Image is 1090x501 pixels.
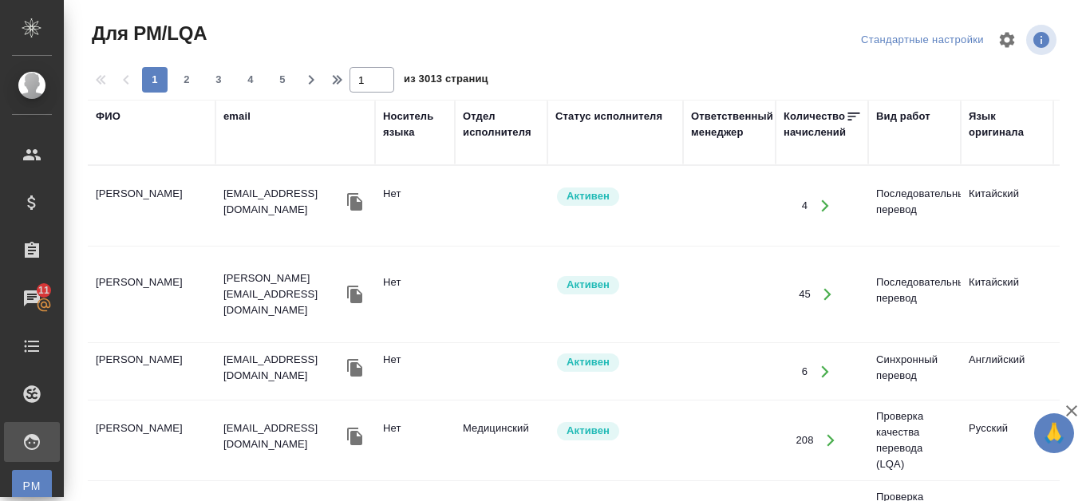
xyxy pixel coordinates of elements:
[206,67,231,93] button: 3
[270,67,295,93] button: 5
[555,108,662,124] div: Статус исполнителя
[174,72,199,88] span: 2
[223,186,343,218] p: [EMAIL_ADDRESS][DOMAIN_NAME]
[383,108,447,140] div: Носитель языка
[1041,416,1068,450] span: 🙏
[343,282,367,306] button: Скопировать
[876,108,930,124] div: Вид работ
[223,108,251,124] div: email
[567,423,610,439] p: Активен
[96,108,120,124] div: ФИО
[961,178,1053,234] td: Китайский
[223,420,343,452] p: [EMAIL_ADDRESS][DOMAIN_NAME]
[555,186,675,207] div: Рядовой исполнитель: назначай с учетом рейтинга
[868,178,961,234] td: Последовательный перевод
[223,270,343,318] p: [PERSON_NAME][EMAIL_ADDRESS][DOMAIN_NAME]
[375,412,455,468] td: Нет
[463,108,539,140] div: Отдел исполнителя
[799,286,811,302] div: 45
[29,282,59,298] span: 11
[567,277,610,293] p: Активен
[1026,25,1060,55] span: Посмотреть информацию
[796,432,813,448] div: 208
[88,178,215,234] td: [PERSON_NAME]
[555,420,675,442] div: Рядовой исполнитель: назначай с учетом рейтинга
[691,108,773,140] div: Ответственный менеджер
[455,412,547,468] td: Медицинский
[206,72,231,88] span: 3
[802,364,808,380] div: 6
[404,69,488,93] span: из 3013 страниц
[868,344,961,400] td: Синхронный перевод
[555,352,675,373] div: Рядовой исполнитель: назначай с учетом рейтинга
[238,67,263,93] button: 4
[808,190,841,223] button: Открыть работы
[808,355,841,388] button: Открыть работы
[812,278,844,311] button: Открыть работы
[555,274,675,296] div: Рядовой исполнитель: назначай с учетом рейтинга
[784,108,846,140] div: Количество начислений
[815,424,847,457] button: Открыть работы
[4,278,60,318] a: 11
[88,21,207,46] span: Для PM/LQA
[868,400,961,480] td: Проверка качества перевода (LQA)
[270,72,295,88] span: 5
[223,352,343,384] p: [EMAIL_ADDRESS][DOMAIN_NAME]
[857,28,988,53] div: split button
[88,266,215,322] td: [PERSON_NAME]
[238,72,263,88] span: 4
[20,478,44,494] span: PM
[868,266,961,322] td: Последовательный перевод
[988,21,1026,59] span: Настроить таблицу
[1034,413,1074,453] button: 🙏
[343,424,367,448] button: Скопировать
[567,354,610,370] p: Активен
[961,344,1053,400] td: Английский
[174,67,199,93] button: 2
[969,108,1045,140] div: Язык оригинала
[88,412,215,468] td: [PERSON_NAME]
[961,412,1053,468] td: Русский
[802,198,808,214] div: 4
[343,356,367,380] button: Скопировать
[343,190,367,214] button: Скопировать
[567,188,610,204] p: Активен
[88,344,215,400] td: [PERSON_NAME]
[375,266,455,322] td: Нет
[375,344,455,400] td: Нет
[961,266,1053,322] td: Китайский
[375,178,455,234] td: Нет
